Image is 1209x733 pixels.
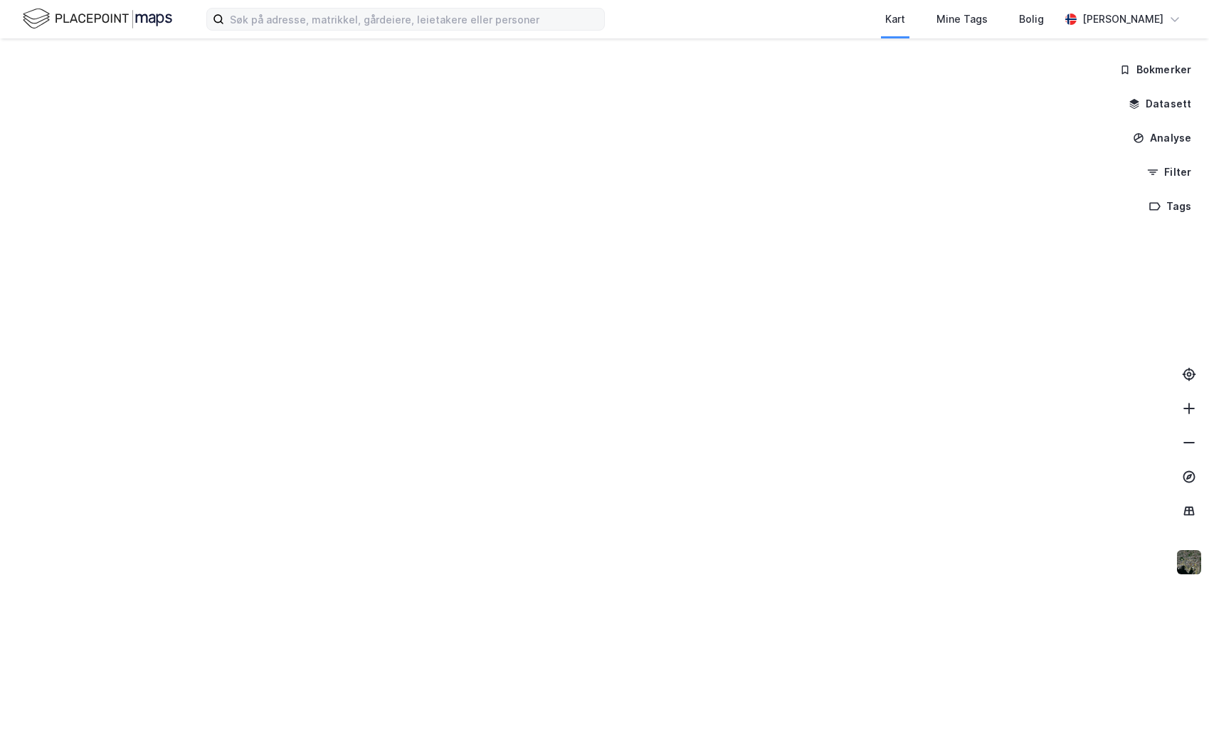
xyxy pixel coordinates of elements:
div: Kart [885,11,905,28]
iframe: Chat Widget [1138,665,1209,733]
div: [PERSON_NAME] [1082,11,1163,28]
div: Kontrollprogram for chat [1138,665,1209,733]
input: Søk på adresse, matrikkel, gårdeiere, leietakere eller personer [224,9,604,30]
img: logo.f888ab2527a4732fd821a326f86c7f29.svg [23,6,172,31]
div: Mine Tags [936,11,988,28]
div: Bolig [1019,11,1044,28]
